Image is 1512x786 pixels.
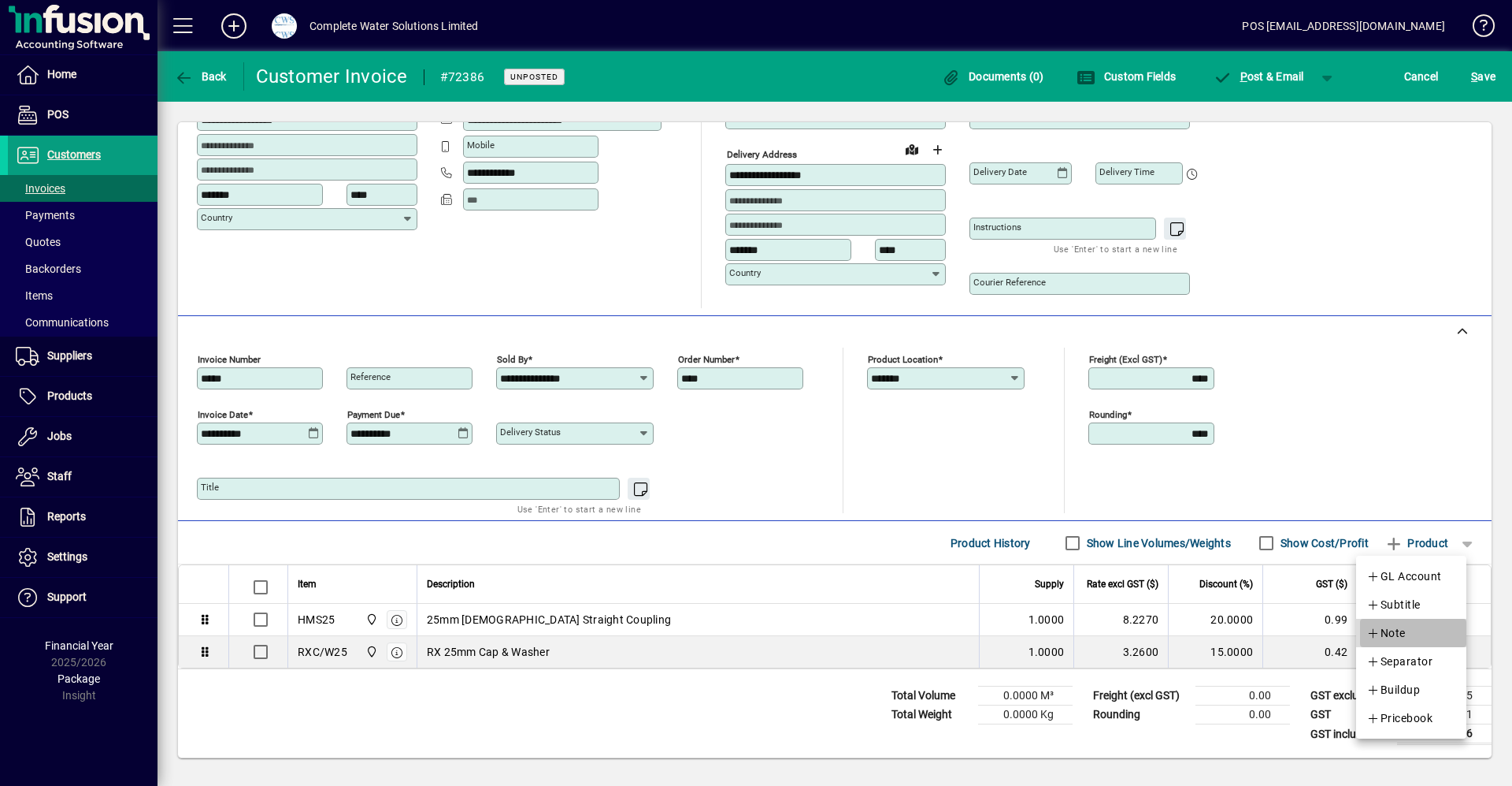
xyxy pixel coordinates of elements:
span: GL Account [1366,567,1442,586]
span: Note [1366,624,1406,643]
button: Note [1356,619,1466,647]
span: Separator [1366,652,1432,671]
button: Separator [1356,647,1466,676]
span: Subtitle [1366,595,1421,614]
button: Buildup [1356,676,1466,704]
span: Pricebook [1366,709,1432,728]
button: Subtitle [1356,590,1466,619]
span: Buildup [1366,680,1420,699]
button: GL Account [1356,562,1466,590]
button: Pricebook [1356,704,1466,732]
